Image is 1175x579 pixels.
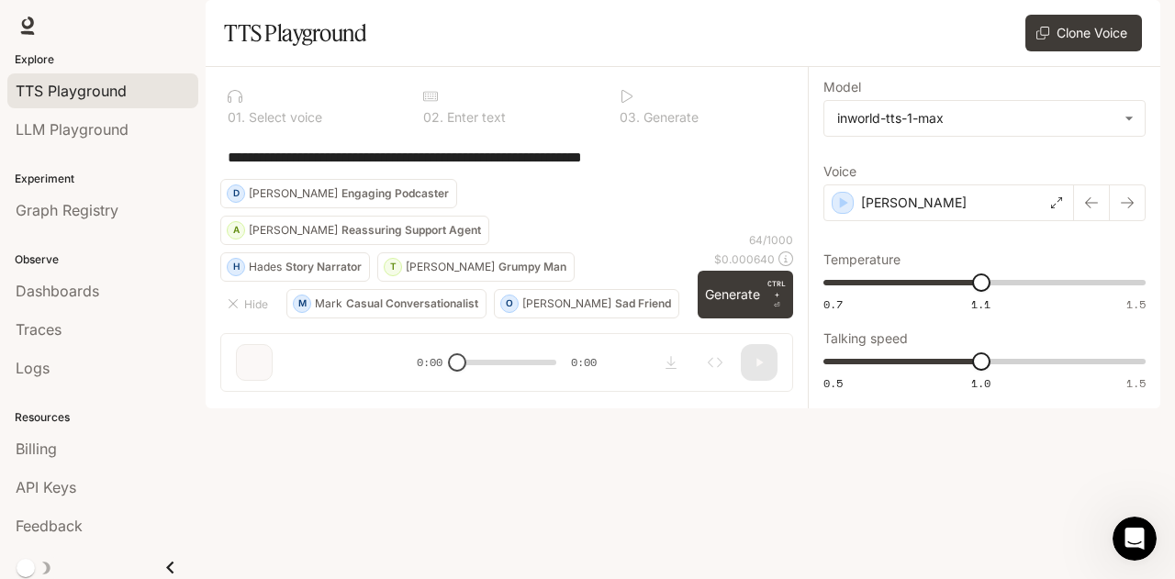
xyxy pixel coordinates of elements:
[423,111,443,124] p: 0 2 .
[285,262,362,273] p: Story Narrator
[824,101,1145,136] div: inworld-tts-1-max
[494,289,679,318] button: O[PERSON_NAME]Sad Friend
[346,298,478,309] p: Casual Conversationalist
[767,278,786,311] p: ⏎
[1113,517,1157,561] iframe: Intercom live chat
[377,252,575,282] button: T[PERSON_NAME]Grumpy Man
[861,194,967,212] p: [PERSON_NAME]
[837,109,1115,128] div: inworld-tts-1-max
[228,252,244,282] div: H
[220,216,489,245] button: A[PERSON_NAME]Reassuring Support Agent
[620,111,640,124] p: 0 3 .
[220,252,370,282] button: HHadesStory Narrator
[406,262,495,273] p: [PERSON_NAME]
[249,225,338,236] p: [PERSON_NAME]
[640,111,699,124] p: Generate
[249,262,282,273] p: Hades
[1126,296,1146,312] span: 1.5
[971,375,990,391] span: 1.0
[385,252,401,282] div: T
[522,298,611,309] p: [PERSON_NAME]
[228,111,245,124] p: 0 1 .
[823,375,843,391] span: 0.5
[498,262,566,273] p: Grumpy Man
[698,271,793,318] button: GenerateCTRL +⏎
[1126,375,1146,391] span: 1.5
[224,15,366,51] h1: TTS Playground
[286,289,487,318] button: MMarkCasual Conversationalist
[245,111,322,124] p: Select voice
[249,188,338,199] p: [PERSON_NAME]
[294,289,310,318] div: M
[220,289,279,318] button: Hide
[341,188,449,199] p: Engaging Podcaster
[228,216,244,245] div: A
[220,179,457,208] button: D[PERSON_NAME]Engaging Podcaster
[823,253,901,266] p: Temperature
[823,165,856,178] p: Voice
[315,298,342,309] p: Mark
[823,332,908,345] p: Talking speed
[767,278,786,300] p: CTRL +
[1025,15,1142,51] button: Clone Voice
[501,289,518,318] div: O
[341,225,481,236] p: Reassuring Support Agent
[823,296,843,312] span: 0.7
[971,296,990,312] span: 1.1
[443,111,506,124] p: Enter text
[615,298,671,309] p: Sad Friend
[749,232,793,248] p: 64 / 1000
[228,179,244,208] div: D
[823,81,861,94] p: Model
